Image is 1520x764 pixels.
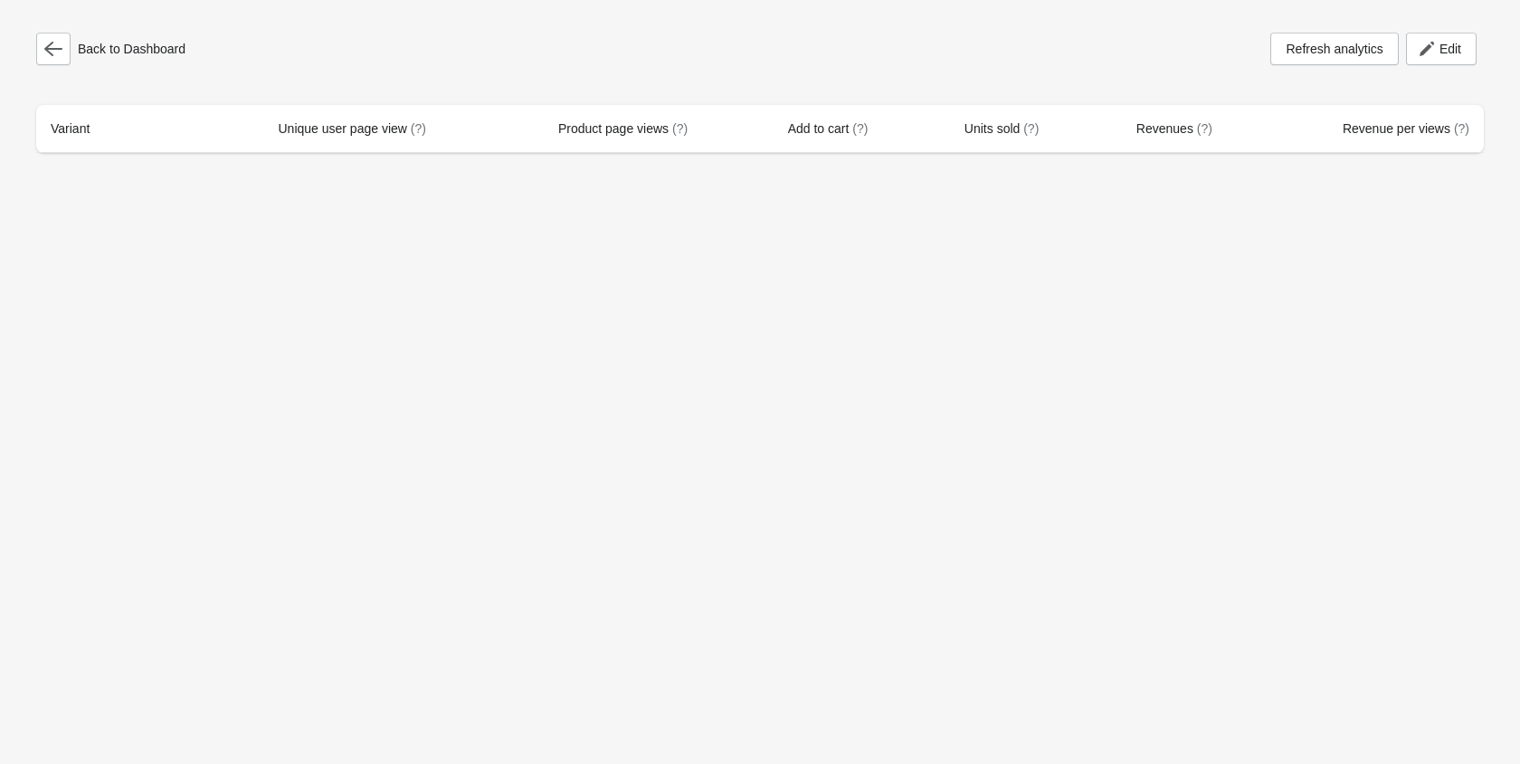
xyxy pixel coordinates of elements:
span: Edit [1439,42,1461,56]
div: Back to Dashboard [36,33,185,65]
span: Add to cart [788,121,869,136]
span: Refresh analytics [1286,42,1382,56]
button: Refresh analytics [1270,33,1398,65]
span: (?) [1454,121,1469,136]
iframe: chat widget [18,692,76,746]
span: Units sold [964,121,1039,136]
span: (?) [672,121,688,136]
button: Edit [1406,33,1477,65]
span: (?) [852,121,868,136]
span: (?) [411,121,426,136]
iframe: chat widget [18,407,344,683]
span: Revenue per views [1343,121,1469,136]
span: Product page views [558,121,688,136]
span: Unique user page view [278,121,425,136]
span: Revenues [1136,121,1212,136]
span: (?) [1023,121,1039,136]
span: (?) [1197,121,1212,136]
th: Variant [36,105,148,153]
